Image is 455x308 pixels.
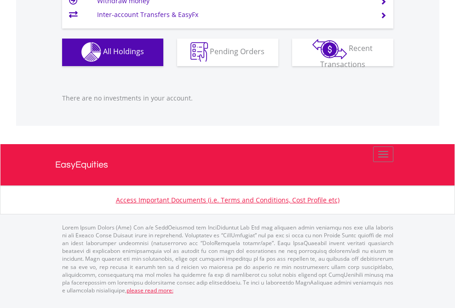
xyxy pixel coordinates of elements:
span: All Holdings [103,46,144,56]
button: All Holdings [62,39,163,66]
span: Recent Transactions [320,43,373,69]
a: EasyEquities [55,144,400,185]
td: Inter-account Transfers & EasyFx [97,8,369,22]
p: Lorem Ipsum Dolors (Ame) Con a/e SeddOeiusmod tem InciDiduntut Lab Etd mag aliquaen admin veniamq... [62,224,393,294]
a: Access Important Documents (i.e. Terms and Conditions, Cost Profile etc) [116,196,340,204]
img: holdings-wht.png [81,42,101,62]
span: Pending Orders [210,46,265,56]
p: There are no investments in your account. [62,94,393,103]
a: please read more: [127,286,173,294]
button: Pending Orders [177,39,278,66]
img: transactions-zar-wht.png [312,39,347,59]
img: pending_instructions-wht.png [190,42,208,62]
button: Recent Transactions [292,39,393,66]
